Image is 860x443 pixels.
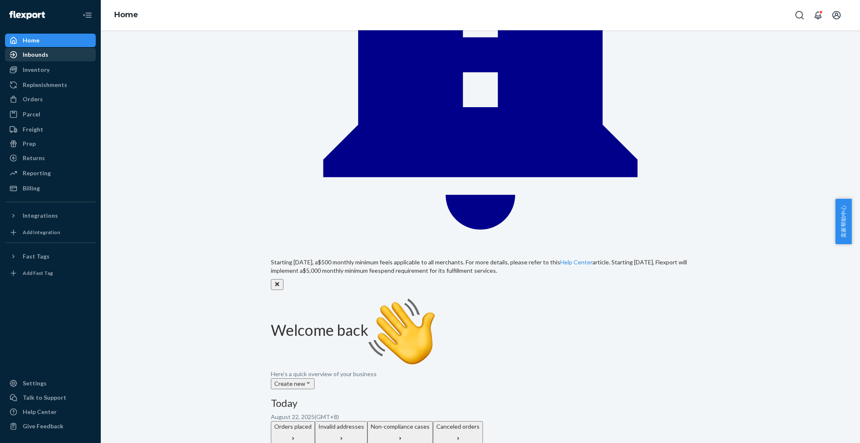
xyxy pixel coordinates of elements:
[23,211,58,220] div: Integrations
[271,398,690,409] h3: Today
[5,48,96,61] a: Inbounds
[23,140,36,148] div: Prep
[436,422,480,431] p: Canceled orders
[23,379,47,388] div: Settings
[5,92,96,106] a: Orders
[5,250,96,263] button: Fast Tags
[5,377,96,390] a: Settings
[271,279,283,290] button: Close
[791,7,808,24] button: Open Search Box
[23,269,53,277] div: Add Fast Tag
[5,226,96,239] a: Add Integration
[23,154,45,162] div: Returns
[5,266,96,280] a: Add Fast Tag
[271,370,690,378] p: Here’s a quick overview of your business
[560,258,593,266] a: Help Center
[303,267,378,274] span: $5,000 monthly minimum fee
[23,169,51,177] div: Reporting
[23,36,39,45] div: Home
[368,298,435,366] img: hand-wave emoji
[318,258,388,266] span: $500 monthly minimum fee
[828,7,845,24] button: Open account menu
[23,66,50,74] div: Inventory
[107,3,145,27] ol: breadcrumbs
[5,34,96,47] a: Home
[114,10,138,19] a: Home
[271,258,690,275] p: Starting [DATE], a is applicable to all merchants. For more details, please refer to this article...
[23,50,48,59] div: Inbounds
[5,166,96,180] a: Reporting
[5,419,96,433] button: Give Feedback
[23,229,60,236] div: Add Integration
[23,422,63,430] div: Give Feedback
[5,151,96,165] a: Returns
[23,184,40,192] div: Billing
[318,422,364,431] p: Invalid addresses
[23,110,40,119] div: Parcel
[5,209,96,222] button: Integrations
[5,137,96,150] a: Prep
[5,391,96,404] a: Talk to Support
[23,81,67,89] div: Replenishments
[810,7,826,24] button: Open notifications
[271,378,315,389] button: Create new
[5,108,96,121] a: Parcel
[371,422,430,431] p: Non-compliance cases
[271,413,690,421] p: August 22, 2025 ( GMT+8 )
[5,123,96,136] a: Freight
[5,182,96,195] a: Billing
[274,422,312,431] p: Orders placed
[9,11,45,19] img: Flexport logo
[23,252,50,261] div: Fast Tags
[79,7,96,24] button: Close Navigation
[5,78,96,92] a: Replenishments
[23,125,43,134] div: Freight
[835,199,852,244] button: 卖家帮助中心
[271,298,690,366] h1: Welcome back
[23,393,66,402] div: Talk to Support
[23,408,57,416] div: Help Center
[23,95,43,103] div: Orders
[5,405,96,419] a: Help Center
[5,63,96,76] a: Inventory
